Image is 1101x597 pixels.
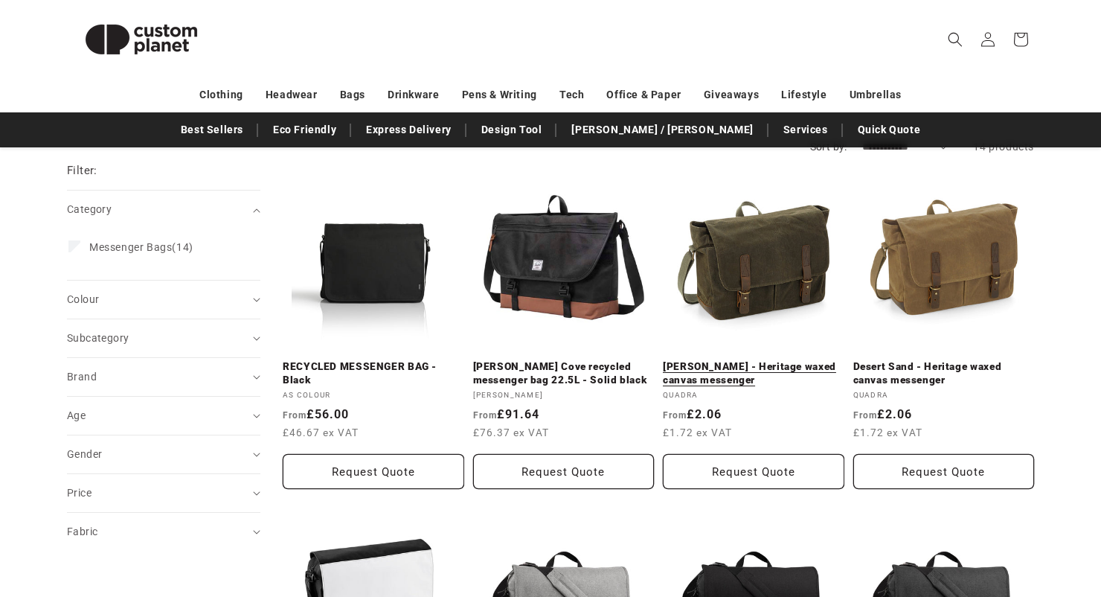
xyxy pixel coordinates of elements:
[67,332,129,344] span: Subcategory
[973,141,1034,153] span: 14 products
[67,409,86,421] span: Age
[67,526,97,537] span: Fabric
[67,293,99,305] span: Colour
[850,117,928,143] a: Quick Quote
[67,319,260,357] summary: Subcategory (0 selected)
[67,191,260,229] summary: Category (0 selected)
[704,82,759,108] a: Giveaways
[67,474,260,512] summary: Price
[781,82,826,108] a: Lifestyle
[67,371,97,383] span: Brand
[67,6,216,73] img: Custom Planet
[606,82,681,108] a: Office & Paper
[559,82,584,108] a: Tech
[67,448,102,460] span: Gender
[810,141,847,153] label: Sort by:
[1027,526,1101,597] iframe: Chat Widget
[67,513,260,551] summary: Fabric (0 selected)
[473,360,655,386] a: [PERSON_NAME] Cove recycled messenger bag 22.5L - Solid black
[853,454,1035,489] button: Request Quote
[67,358,260,396] summary: Brand (0 selected)
[173,117,251,143] a: Best Sellers
[89,240,193,254] span: (14)
[340,82,365,108] a: Bags
[67,203,112,215] span: Category
[663,454,844,489] button: Request Quote
[67,435,260,473] summary: Gender (0 selected)
[564,117,760,143] a: [PERSON_NAME] / [PERSON_NAME]
[359,117,459,143] a: Express Delivery
[266,82,318,108] a: Headwear
[850,82,902,108] a: Umbrellas
[474,117,550,143] a: Design Tool
[89,241,172,253] span: Messenger Bags
[283,360,464,386] a: RECYCLED MESSENGER BAG - Black
[67,487,92,499] span: Price
[776,117,835,143] a: Services
[67,397,260,435] summary: Age (0 selected)
[283,454,464,489] : Request Quote
[473,454,655,489] : Request Quote
[67,281,260,319] summary: Colour (0 selected)
[388,82,439,108] a: Drinkware
[663,360,844,386] a: [PERSON_NAME] - Heritage waxed canvas messenger
[939,23,972,56] summary: Search
[462,82,537,108] a: Pens & Writing
[853,360,1035,386] a: Desert Sand - Heritage waxed canvas messenger
[199,82,243,108] a: Clothing
[266,117,344,143] a: Eco Friendly
[67,162,97,179] h2: Filter:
